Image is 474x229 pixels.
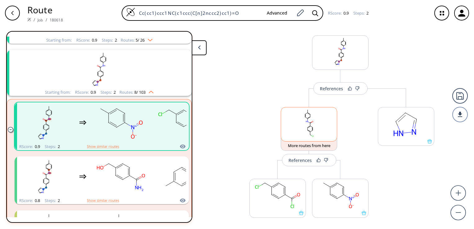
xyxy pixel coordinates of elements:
[19,50,180,89] svg: Cc1ccc(NC(=O)c2ccc(Cn3cccn3)cc2)cc1
[328,11,349,15] div: RScore :
[27,3,63,16] p: Route
[50,17,63,23] a: 180618
[101,90,116,94] div: Steps :
[262,7,292,19] button: Advanced
[312,179,368,211] svg: Cc1ccc([N+](=O)[O-])cc1
[155,157,211,196] svg: Cc1ccc(Br)cc1
[38,17,43,23] a: Job
[281,107,337,139] svg: Cc1ccc(NC(=O)c2ccc(CCl)cc2)cc1
[136,38,145,42] span: 5 / 26
[113,89,116,95] span: 2
[87,144,119,149] button: Show similar routes
[281,137,337,151] button: More routes from here
[145,88,154,93] img: Up
[320,87,343,91] div: References
[57,198,60,203] span: 2
[282,154,336,166] button: References
[121,38,153,42] div: Routes:
[312,36,368,67] svg: Cc1ccc(NC(=O)c2ccc(Cn3cccn3)cc2)cc1
[135,10,262,16] input: Enter SMILES
[57,144,60,149] span: 2
[34,198,40,203] span: 0.8
[45,90,70,94] div: Starting from:
[45,199,60,203] div: Steps :
[134,90,145,94] span: 8 / 103
[90,89,96,95] span: 0.9
[119,90,154,94] div: Routes:
[93,103,149,142] svg: Cc1ccc([N+](=O)[O-])cc1
[93,157,149,196] svg: NC(=O)c1ccc(CO)cc1
[313,82,368,95] button: References
[126,7,135,17] img: Logo Spaya
[46,38,72,42] div: Starting from:
[365,10,369,16] span: 2
[76,38,97,42] div: RScore :
[87,198,119,203] button: Show similar routes
[102,38,117,42] div: Steps :
[34,144,40,149] span: 0.9
[19,199,40,203] div: RScore :
[27,18,31,21] img: Spaya logo
[288,158,312,162] div: References
[145,36,153,41] img: Down
[45,145,60,149] div: Steps :
[91,37,97,43] span: 0.9
[353,11,369,15] div: Steps :
[75,90,96,94] div: RScore :
[114,37,117,43] span: 2
[19,145,40,149] div: RScore :
[342,10,349,16] span: 0.9
[46,16,47,23] li: /
[17,157,73,196] svg: Cc1ccc(NC(=O)c2ccc(Cn3cccn3)cc2)cc1
[17,103,73,142] svg: Cc1ccc(NC(=O)c2ccc(Cn3cccn3)cc2)cc1
[250,179,306,211] svg: O=C(Cl)c1ccc(CCl)cc1
[378,107,434,139] svg: c1cn[nH]c1
[155,103,211,142] svg: O=C(Cl)c1ccc(CCl)cc1
[34,16,35,23] li: /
